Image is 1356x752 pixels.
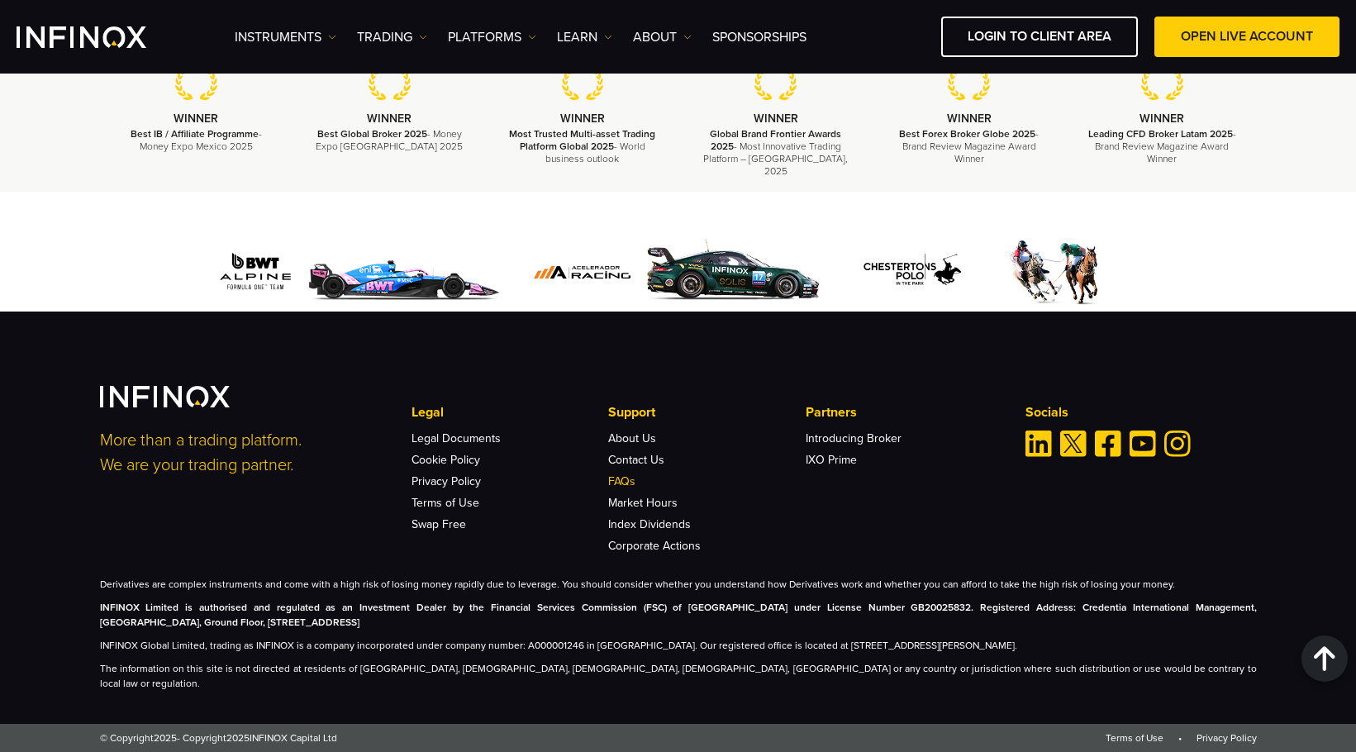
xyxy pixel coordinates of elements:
[100,731,337,745] span: © Copyright - Copyright INFINOX Capital Ltd
[1164,431,1191,457] a: Instagram
[507,128,659,166] p: - World business outlook
[710,128,841,152] strong: Global Brand Frontier Awards 2025
[608,474,635,488] a: FAQs
[806,453,857,467] a: IXO Prime
[412,496,479,510] a: Terms of Use
[100,577,1257,592] p: Derivatives are complex instruments and come with a high risk of losing money rapidly due to leve...
[131,128,259,140] strong: Best IB / Affiliate Programme
[557,27,612,47] a: Learn
[412,431,501,445] a: Legal Documents
[100,602,1257,628] strong: INFINOX Limited is authorised and regulated as an Investment Dealer by the Financial Services Com...
[509,128,655,152] strong: Most Trusted Multi-asset Trading Platform Global 2025
[412,402,608,422] p: Legal
[412,474,481,488] a: Privacy Policy
[1060,431,1087,457] a: Twitter
[633,27,692,47] a: ABOUT
[121,128,273,153] p: - Money Expo Mexico 2025
[235,27,336,47] a: Instruments
[1086,128,1238,166] p: - Brand Review Magazine Award Winner
[100,638,1257,653] p: INFINOX Global Limited, trading as INFINOX is a company incorporated under company number: A00000...
[806,402,1002,422] p: Partners
[608,402,805,422] p: Support
[608,453,664,467] a: Contact Us
[154,732,177,744] span: 2025
[941,17,1138,57] a: LOGIN TO CLIENT AREA
[1025,402,1257,422] p: Socials
[412,453,480,467] a: Cookie Policy
[1106,732,1163,744] a: Terms of Use
[806,431,902,445] a: Introducing Broker
[357,27,427,47] a: TRADING
[608,517,691,531] a: Index Dividends
[1130,431,1156,457] a: Youtube
[100,428,389,478] p: More than a trading platform. We are your trading partner.
[560,112,605,126] strong: WINNER
[608,496,678,510] a: Market Hours
[712,27,806,47] a: SPONSORSHIPS
[608,539,701,553] a: Corporate Actions
[1197,732,1257,744] a: Privacy Policy
[100,661,1257,691] p: The information on this site is not directed at residents of [GEOGRAPHIC_DATA], [DEMOGRAPHIC_DATA...
[700,128,852,178] p: - Most Innovative Trading Platform – [GEOGRAPHIC_DATA], 2025
[947,112,992,126] strong: WINNER
[17,26,185,48] a: INFINOX Logo
[754,112,798,126] strong: WINNER
[1140,112,1184,126] strong: WINNER
[174,112,218,126] strong: WINNER
[313,128,465,153] p: - Money Expo [GEOGRAPHIC_DATA] 2025
[1025,431,1052,457] a: Linkedin
[1154,17,1339,57] a: OPEN LIVE ACCOUNT
[226,732,250,744] span: 2025
[367,112,412,126] strong: WINNER
[317,128,427,140] strong: Best Global Broker 2025
[448,27,536,47] a: PLATFORMS
[412,517,466,531] a: Swap Free
[899,128,1035,140] strong: Best Forex Broker Globe 2025
[1088,128,1233,140] strong: Leading CFD Broker Latam 2025
[608,431,656,445] a: About Us
[893,128,1045,166] p: - Brand Review Magazine Award Winner
[1166,732,1194,744] span: •
[1095,431,1121,457] a: Facebook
